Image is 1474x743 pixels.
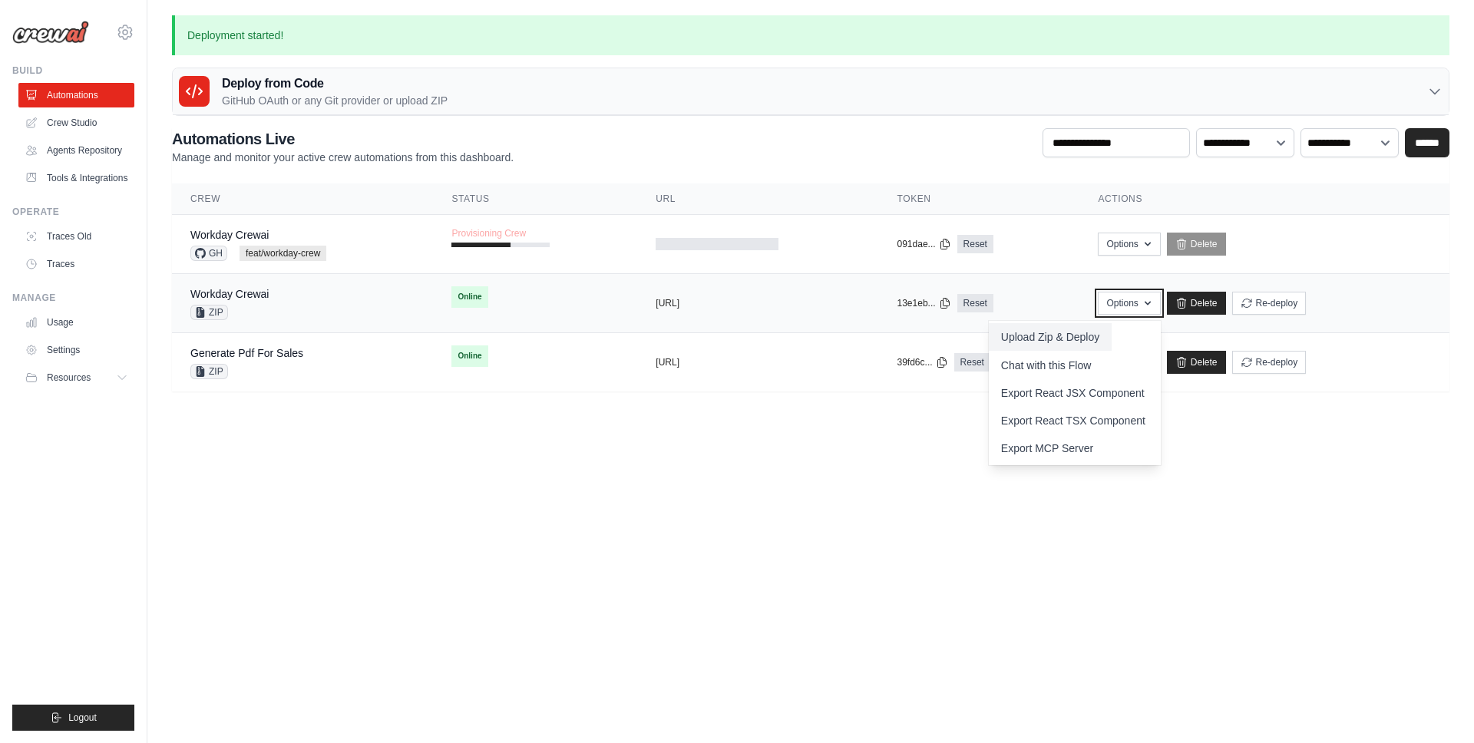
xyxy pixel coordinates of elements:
button: Re-deploy [1232,351,1307,374]
a: Reset [954,353,990,371]
button: Upload Zip & Deploy [989,323,1112,351]
button: 13e1eb... [897,297,951,309]
a: Export MCP Server [989,434,1161,462]
a: Delete [1167,292,1226,315]
th: Actions [1079,183,1449,215]
a: Crew Studio [18,111,134,135]
a: Export React JSX Component [989,379,1161,407]
a: Automations [18,83,134,107]
span: ZIP [190,305,228,320]
button: 091dae... [897,238,951,250]
div: Build [12,64,134,77]
button: 39fd6c... [897,356,948,368]
button: Resources [18,365,134,390]
th: Crew [172,183,433,215]
span: Online [451,286,487,308]
a: Agents Repository [18,138,134,163]
span: Provisioning Crew [451,227,526,239]
button: Logout [12,705,134,731]
p: Manage and monitor your active crew automations from this dashboard. [172,150,514,165]
a: Export React TSX Component [989,407,1161,434]
span: Resources [47,371,91,384]
span: GH [190,246,227,261]
th: URL [637,183,878,215]
div: Manage [12,292,134,304]
a: Delete [1167,351,1226,374]
a: Generate Pdf For Sales [190,347,303,359]
a: Traces Old [18,224,134,249]
img: Logo [12,21,89,44]
span: Logout [68,712,97,724]
button: Options [1098,233,1160,256]
a: Workday Crewai [190,229,269,241]
a: Settings [18,338,134,362]
span: feat/workday-crew [240,246,326,261]
a: Usage [18,310,134,335]
span: Online [451,345,487,367]
p: Deployment started! [172,15,1449,55]
a: Traces [18,252,134,276]
h3: Deploy from Code [222,74,448,93]
a: Workday Crewai [190,288,269,300]
th: Token [879,183,1080,215]
div: Operate [12,206,134,218]
a: Reset [957,235,993,253]
a: Chat with this Flow [989,352,1161,379]
p: GitHub OAuth or any Git provider or upload ZIP [222,93,448,108]
a: Tools & Integrations [18,166,134,190]
h2: Automations Live [172,128,514,150]
a: Reset [957,294,993,312]
th: Status [433,183,637,215]
span: ZIP [190,364,228,379]
button: Options [1098,292,1160,315]
a: Delete [1167,233,1226,256]
button: Re-deploy [1232,292,1307,315]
